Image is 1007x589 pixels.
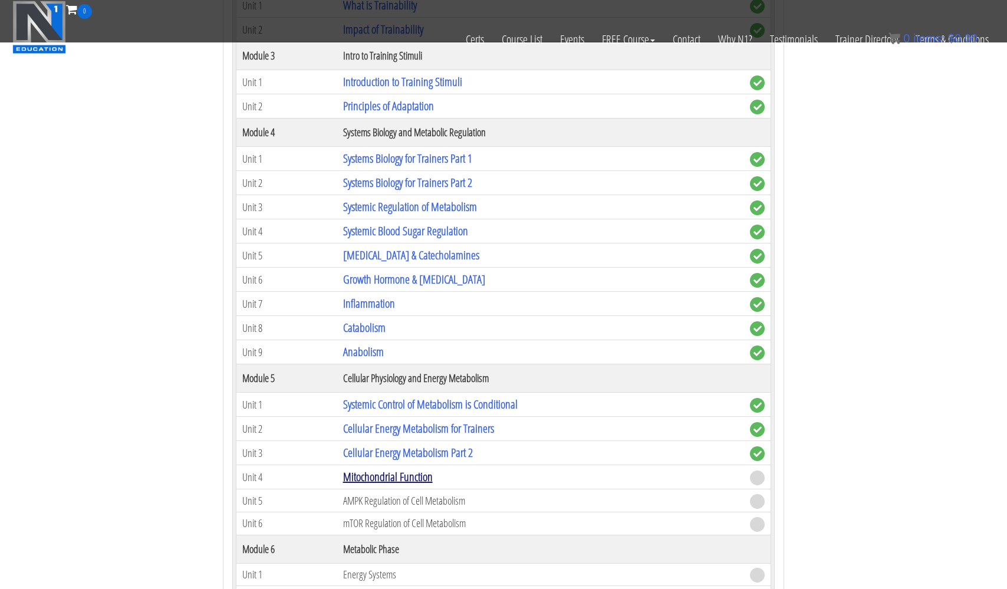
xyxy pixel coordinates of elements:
[236,195,337,219] td: Unit 3
[750,297,765,312] span: complete
[343,396,518,412] a: Systemic Control of Metabolism is Conditional
[750,225,765,239] span: complete
[343,199,477,215] a: Systemic Regulation of Metabolism
[236,292,337,316] td: Unit 7
[457,19,493,60] a: Certs
[343,344,384,360] a: Anabolism
[761,19,827,60] a: Testimonials
[337,489,744,512] td: AMPK Regulation of Cell Metabolism
[750,345,765,360] span: complete
[236,393,337,417] td: Unit 1
[343,469,433,485] a: Mitochondrial Function
[236,441,337,465] td: Unit 3
[343,223,468,239] a: Systemic Blood Sugar Regulation
[343,175,472,190] a: Systems Biology for Trainers Part 2
[750,422,765,437] span: complete
[236,219,337,244] td: Unit 4
[343,420,494,436] a: Cellular Energy Metabolism for Trainers
[337,563,744,586] td: Energy Systems
[750,321,765,336] span: complete
[750,446,765,461] span: complete
[236,364,337,393] th: Module 5
[343,271,485,287] a: Growth Hormone & [MEDICAL_DATA]
[750,200,765,215] span: complete
[343,247,479,263] a: [MEDICAL_DATA] & Catecholamines
[236,119,337,147] th: Module 4
[750,75,765,90] span: complete
[236,340,337,364] td: Unit 9
[236,171,337,195] td: Unit 2
[343,295,395,311] a: Inflammation
[236,316,337,340] td: Unit 8
[343,320,386,335] a: Catabolism
[343,445,473,460] a: Cellular Energy Metabolism Part 2
[948,32,955,45] span: $
[236,563,337,586] td: Unit 1
[236,70,337,94] td: Unit 1
[343,98,434,114] a: Principles of Adaptation
[343,74,462,90] a: Introduction to Training Stimuli
[337,535,744,563] th: Metabolic Phase
[913,32,945,45] span: items:
[236,417,337,441] td: Unit 2
[236,512,337,535] td: Unit 6
[750,152,765,167] span: complete
[907,19,998,60] a: Terms & Conditions
[948,32,978,45] bdi: 0.00
[236,94,337,119] td: Unit 2
[664,19,709,60] a: Contact
[236,244,337,268] td: Unit 5
[236,535,337,563] th: Module 6
[593,19,664,60] a: FREE Course
[750,398,765,413] span: complete
[66,1,92,17] a: 0
[888,32,900,44] img: icon11.png
[903,32,910,45] span: 0
[888,32,978,45] a: 0 items: $0.00
[236,465,337,489] td: Unit 4
[493,19,551,60] a: Course List
[551,19,593,60] a: Events
[337,119,744,147] th: Systems Biology and Metabolic Regulation
[337,364,744,393] th: Cellular Physiology and Energy Metabolism
[709,19,761,60] a: Why N1?
[827,19,907,60] a: Trainer Directory
[337,512,744,535] td: mTOR Regulation of Cell Metabolism
[750,249,765,264] span: complete
[343,150,472,166] a: Systems Biology for Trainers Part 1
[236,268,337,292] td: Unit 6
[12,1,66,54] img: n1-education
[750,176,765,191] span: complete
[236,147,337,171] td: Unit 1
[750,273,765,288] span: complete
[750,100,765,114] span: complete
[77,4,92,19] span: 0
[236,489,337,512] td: Unit 5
